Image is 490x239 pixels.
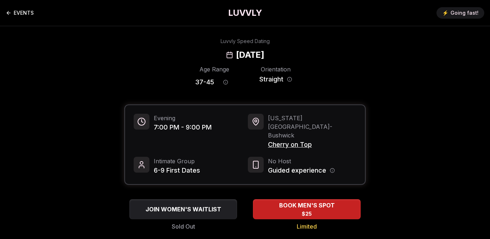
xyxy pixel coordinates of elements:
span: 37 - 45 [195,77,214,87]
span: [US_STATE][GEOGRAPHIC_DATA] - Bushwick [268,114,356,140]
a: LUVVLY [228,7,262,19]
h2: [DATE] [236,49,264,61]
button: JOIN WOMEN'S WAITLIST - Sold Out [129,199,237,219]
span: JOIN WOMEN'S WAITLIST [144,205,223,214]
button: Age range information [218,74,234,90]
div: Orientation [256,65,295,74]
span: 7:00 PM - 9:00 PM [154,122,212,132]
a: Back to events [6,6,34,20]
button: Orientation information [287,77,292,82]
span: Cherry on Top [268,140,356,150]
button: BOOK MEN'S SPOT - Limited [253,199,361,219]
span: Guided experience [268,165,326,175]
span: BOOK MEN'S SPOT [278,201,336,210]
div: Age Range [195,65,234,74]
span: Intimate Group [154,157,200,165]
span: Going fast! [450,9,479,17]
span: Straight [259,74,283,84]
span: Limited [297,222,317,231]
span: ⚡️ [442,9,448,17]
span: Evening [154,114,212,122]
span: $25 [302,210,312,217]
span: 6-9 First Dates [154,165,200,175]
button: Host information [330,168,335,173]
span: Sold Out [172,222,195,231]
span: No Host [268,157,335,165]
div: Luvvly Speed Dating [221,38,270,45]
